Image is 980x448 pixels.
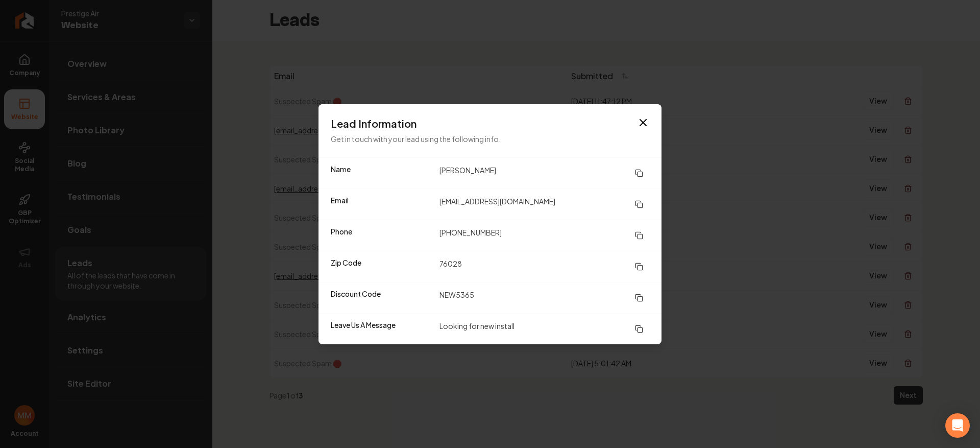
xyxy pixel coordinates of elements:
dt: Name [331,164,431,182]
dt: Leave Us A Message [331,320,431,338]
dd: 76028 [439,257,649,276]
dd: NEW5365 [439,289,649,307]
dd: [PERSON_NAME] [439,164,649,182]
dd: Looking for new install [439,320,649,338]
dt: Discount Code [331,289,431,307]
p: Get in touch with your lead using the following info. [331,133,649,145]
dt: Email [331,195,431,214]
dt: Phone [331,226,431,245]
h3: Lead Information [331,116,649,131]
dt: Zip Code [331,257,431,276]
dd: [PHONE_NUMBER] [439,226,649,245]
dd: [EMAIL_ADDRESS][DOMAIN_NAME] [439,195,649,214]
